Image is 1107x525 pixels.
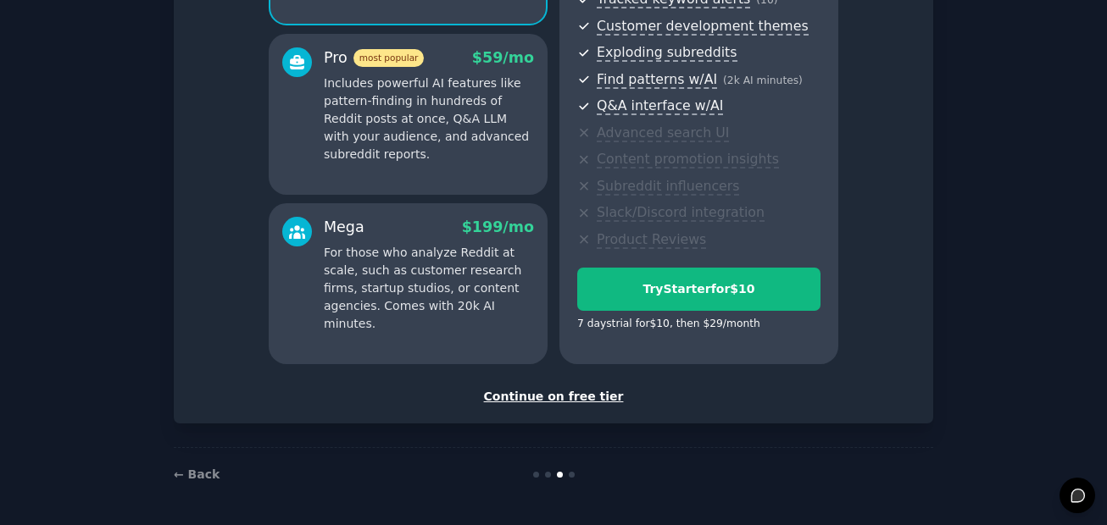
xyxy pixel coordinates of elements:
[353,49,425,67] span: most popular
[578,280,820,298] div: Try Starter for $10
[597,231,706,249] span: Product Reviews
[324,217,364,238] div: Mega
[723,75,803,86] span: ( 2k AI minutes )
[324,47,424,69] div: Pro
[577,317,760,332] div: 7 days trial for $10 , then $ 29 /month
[462,218,534,235] span: $ 199 /mo
[597,124,729,142] span: Advanced search UI
[192,388,915,406] div: Continue on free tier
[597,18,809,36] span: Customer development themes
[597,71,717,89] span: Find patterns w/AI
[597,97,723,115] span: Q&A interface w/AI
[324,244,534,333] p: For those who analyze Reddit at scale, such as customer research firms, startup studios, or conte...
[577,268,821,311] button: TryStarterfor$10
[174,467,220,481] a: ← Back
[324,75,534,163] p: Includes powerful AI features like pattern-finding in hundreds of Reddit posts at once, Q&A LLM w...
[597,204,765,222] span: Slack/Discord integration
[472,49,534,66] span: $ 59 /mo
[597,178,739,196] span: Subreddit influencers
[597,44,737,62] span: Exploding subreddits
[597,151,779,169] span: Content promotion insights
